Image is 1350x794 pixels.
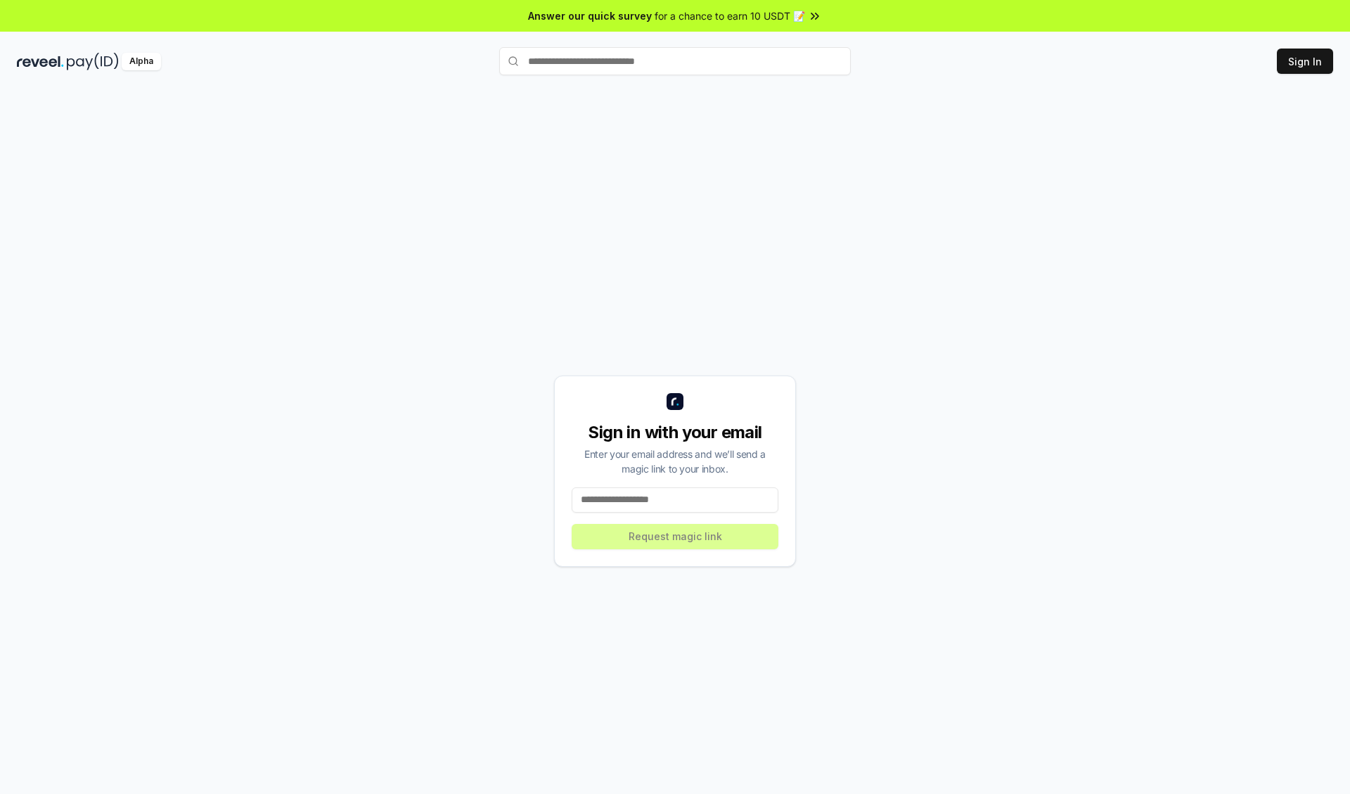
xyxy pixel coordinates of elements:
img: logo_small [667,393,683,410]
div: Alpha [122,53,161,70]
span: Answer our quick survey [528,8,652,23]
div: Sign in with your email [572,421,778,444]
span: for a chance to earn 10 USDT 📝 [655,8,805,23]
img: reveel_dark [17,53,64,70]
div: Enter your email address and we’ll send a magic link to your inbox. [572,447,778,476]
img: pay_id [67,53,119,70]
button: Sign In [1277,49,1333,74]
